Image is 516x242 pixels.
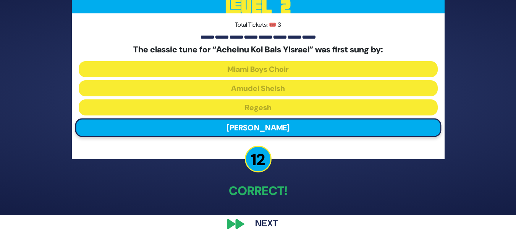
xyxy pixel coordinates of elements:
[79,99,438,115] button: Regesh
[79,20,438,29] p: Total Tickets: 🎟️ 3
[75,118,441,137] button: [PERSON_NAME]
[79,45,438,55] h5: The classic tune for “Acheinu Kol Bais Yisrael” was first sung by:
[79,80,438,96] button: Amudei Sheish
[72,182,445,200] p: Correct!
[244,215,289,233] button: Next
[245,146,272,172] p: 12
[79,61,438,77] button: Miami Boys Choir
